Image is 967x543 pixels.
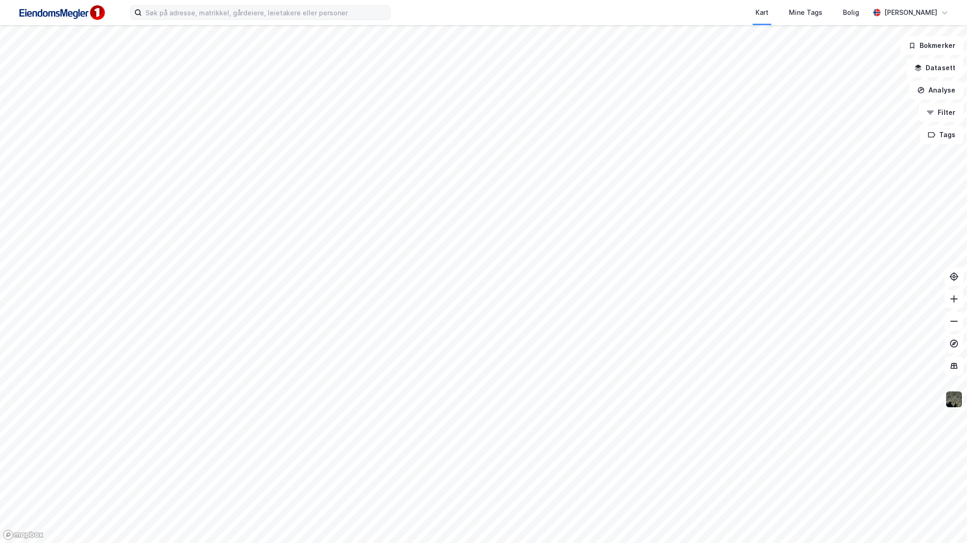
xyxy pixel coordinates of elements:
[907,59,963,77] button: Datasett
[3,530,44,540] a: Mapbox homepage
[15,2,108,23] img: F4PB6Px+NJ5v8B7XTbfpPpyloAAAAASUVORK5CYII=
[919,103,963,122] button: Filter
[884,7,937,18] div: [PERSON_NAME]
[921,498,967,543] iframe: Chat Widget
[789,7,822,18] div: Mine Tags
[755,7,768,18] div: Kart
[921,498,967,543] div: Kontrollprogram for chat
[909,81,963,99] button: Analyse
[142,6,390,20] input: Søk på adresse, matrikkel, gårdeiere, leietakere eller personer
[843,7,859,18] div: Bolig
[901,36,963,55] button: Bokmerker
[920,126,963,144] button: Tags
[945,391,963,408] img: 9k=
